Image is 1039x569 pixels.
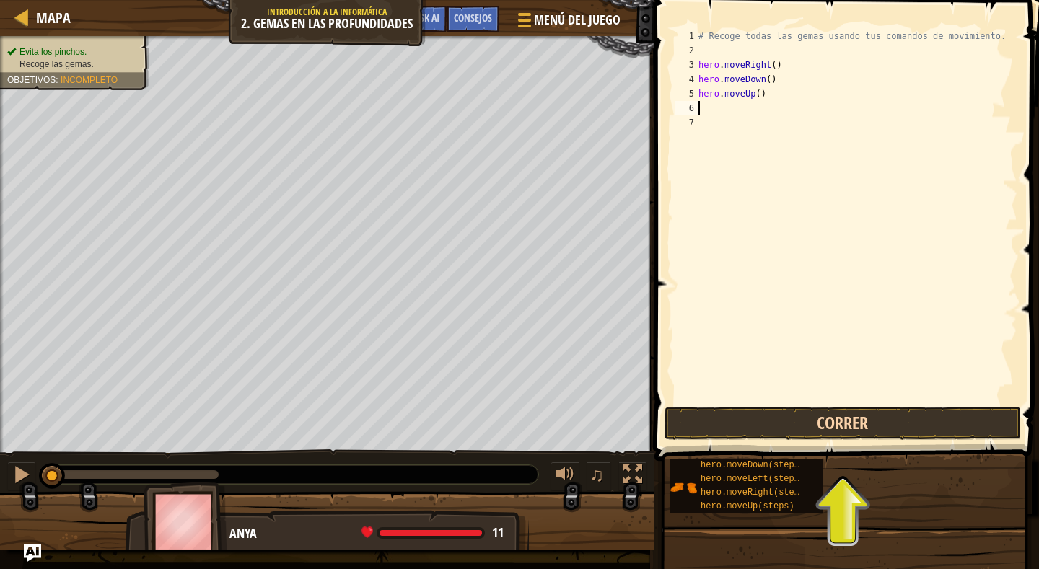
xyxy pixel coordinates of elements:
span: hero.moveUp(steps) [701,501,794,511]
span: hero.moveDown(steps) [701,460,805,470]
button: Ask AI [408,6,447,32]
span: 11 [492,524,504,542]
button: ♫ [587,462,611,491]
span: Incompleto [61,75,118,85]
div: 5 [675,87,698,101]
span: hero.moveLeft(steps) [701,474,805,484]
button: Menú del Juego [507,6,629,40]
span: ♫ [589,464,604,485]
span: Menú del Juego [534,11,621,30]
button: Ajustar volúmen [551,462,579,491]
button: Ctrl + P: Pause [7,462,36,491]
button: Correr [665,407,1021,440]
li: Evita los pinchos. [7,46,139,58]
img: portrait.png [670,474,697,501]
div: Anya [229,524,514,543]
button: Alterna pantalla completa. [618,462,647,491]
a: Mapa [29,8,71,27]
div: 1 [675,29,698,43]
div: 6 [675,101,698,115]
img: thang_avatar_frame.png [144,482,227,562]
span: Mapa [36,8,71,27]
div: 7 [675,115,698,130]
span: Consejos [454,11,492,25]
span: hero.moveRight(steps) [701,488,810,498]
div: 3 [675,58,698,72]
div: health: 11 / 11 [361,526,504,539]
span: Objetivos [7,75,56,85]
span: Evita los pinchos. [19,47,87,57]
span: Recoge las gemas. [19,59,94,69]
div: 4 [675,72,698,87]
div: 2 [675,43,698,58]
li: Recoge las gemas. [7,58,139,71]
span: Ask AI [415,11,439,25]
span: : [56,75,61,85]
button: Ask AI [24,544,41,562]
